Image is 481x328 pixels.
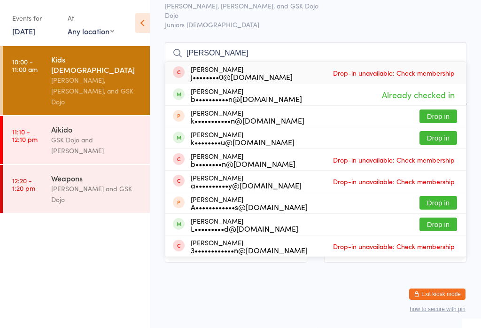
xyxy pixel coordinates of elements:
[331,153,457,167] span: Drop-in unavailable: Check membership
[380,86,457,103] span: Already checked in
[191,65,293,80] div: [PERSON_NAME]
[191,203,308,211] div: A••••••••••••s@[DOMAIN_NAME]
[3,46,150,115] a: 10:00 -11:00 amKids [DEMOGRAPHIC_DATA][PERSON_NAME], [PERSON_NAME], and GSK Dojo
[419,218,457,231] button: Drop in
[12,26,35,36] a: [DATE]
[165,1,452,10] span: [PERSON_NAME], [PERSON_NAME], and GSK Dojo
[191,217,298,232] div: [PERSON_NAME]
[191,181,302,189] div: a••••••••••y@[DOMAIN_NAME]
[3,116,150,164] a: 11:10 -12:10 pmAikidoGSK Dojo and [PERSON_NAME]
[191,138,295,146] div: k••••••••u@[DOMAIN_NAME]
[331,239,457,253] span: Drop-in unavailable: Check membership
[191,195,308,211] div: [PERSON_NAME]
[191,174,302,189] div: [PERSON_NAME]
[331,174,457,188] span: Drop-in unavailable: Check membership
[191,117,304,124] div: k•••••••••••n@[DOMAIN_NAME]
[165,10,452,20] span: Dojo
[419,109,457,123] button: Drop in
[68,10,114,26] div: At
[191,109,304,124] div: [PERSON_NAME]
[410,306,465,312] button: how to secure with pin
[51,54,142,75] div: Kids [DEMOGRAPHIC_DATA]
[165,42,466,64] input: Search
[191,73,293,80] div: j••••••••0@[DOMAIN_NAME]
[12,128,38,143] time: 11:10 - 12:10 pm
[191,95,302,102] div: b••••••••••n@[DOMAIN_NAME]
[191,239,308,254] div: [PERSON_NAME]
[191,225,298,232] div: L•••••••••d@[DOMAIN_NAME]
[191,160,295,167] div: b••••••••n@[DOMAIN_NAME]
[191,131,295,146] div: [PERSON_NAME]
[191,87,302,102] div: [PERSON_NAME]
[51,173,142,183] div: Weapons
[165,20,466,29] span: Juniors [DEMOGRAPHIC_DATA]
[12,177,35,192] time: 12:20 - 1:20 pm
[12,58,38,73] time: 10:00 - 11:00 am
[419,196,457,210] button: Drop in
[12,10,58,26] div: Events for
[51,75,142,107] div: [PERSON_NAME], [PERSON_NAME], and GSK Dojo
[419,131,457,145] button: Drop in
[191,152,295,167] div: [PERSON_NAME]
[409,289,465,300] button: Exit kiosk mode
[191,246,308,254] div: 3••••••••••••n@[DOMAIN_NAME]
[51,134,142,156] div: GSK Dojo and [PERSON_NAME]
[68,26,114,36] div: Any location
[51,124,142,134] div: Aikido
[3,165,150,213] a: 12:20 -1:20 pmWeapons[PERSON_NAME] and GSK Dojo
[331,66,457,80] span: Drop-in unavailable: Check membership
[51,183,142,205] div: [PERSON_NAME] and GSK Dojo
